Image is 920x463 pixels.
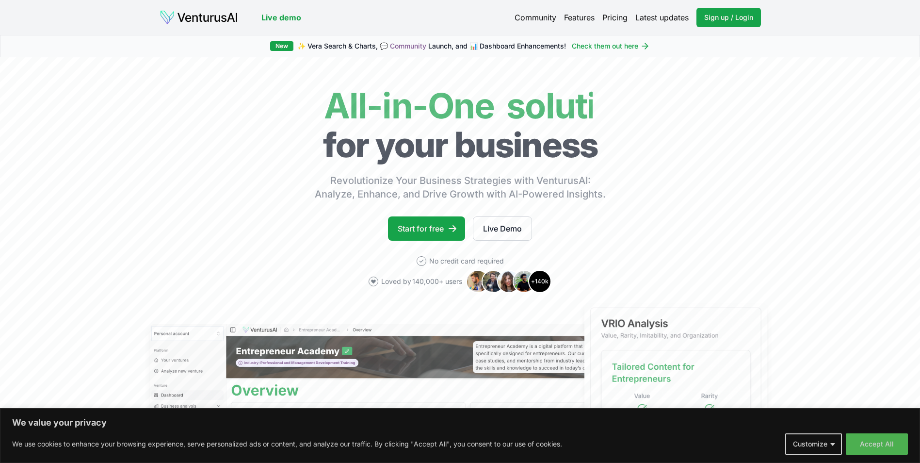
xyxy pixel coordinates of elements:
[466,270,489,293] img: Avatar 1
[12,417,908,429] p: We value your privacy
[482,270,505,293] img: Avatar 2
[635,12,689,23] a: Latest updates
[388,216,465,241] a: Start for free
[602,12,628,23] a: Pricing
[473,216,532,241] a: Live Demo
[513,270,536,293] img: Avatar 4
[846,433,908,455] button: Accept All
[497,270,520,293] img: Avatar 3
[696,8,761,27] a: Sign up / Login
[564,12,595,23] a: Features
[704,13,753,22] span: Sign up / Login
[297,41,566,51] span: ✨ Vera Search & Charts, 💬 Launch, and 📊 Dashboard Enhancements!
[12,438,562,450] p: We use cookies to enhance your browsing experience, serve personalized ads or content, and analyz...
[160,10,238,25] img: logo
[572,41,650,51] a: Check them out here
[270,41,293,51] div: New
[515,12,556,23] a: Community
[261,12,301,23] a: Live demo
[390,42,426,50] a: Community
[785,433,842,455] button: Customize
